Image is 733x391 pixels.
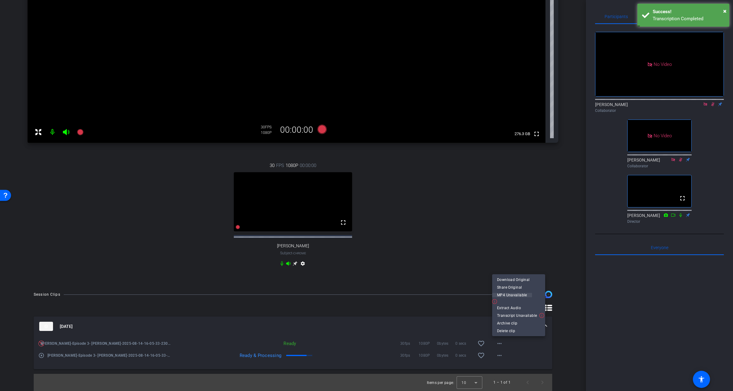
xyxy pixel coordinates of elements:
button: Close [723,6,727,16]
span: Share Original [497,284,540,291]
img: Transcribing Failed [539,312,544,319]
span: Delete clip [497,327,540,335]
span: Extract Audio [497,304,540,312]
div: Success! [653,8,725,15]
div: Transcription Completed [653,15,725,22]
span: × [723,7,727,15]
span: Download Original [497,276,540,283]
img: MP4 Unavailable [492,299,497,304]
span: Archive clip [497,320,540,327]
span: MP4 Unavailable [497,293,527,297]
span: Transcript Unavailable [497,312,537,319]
